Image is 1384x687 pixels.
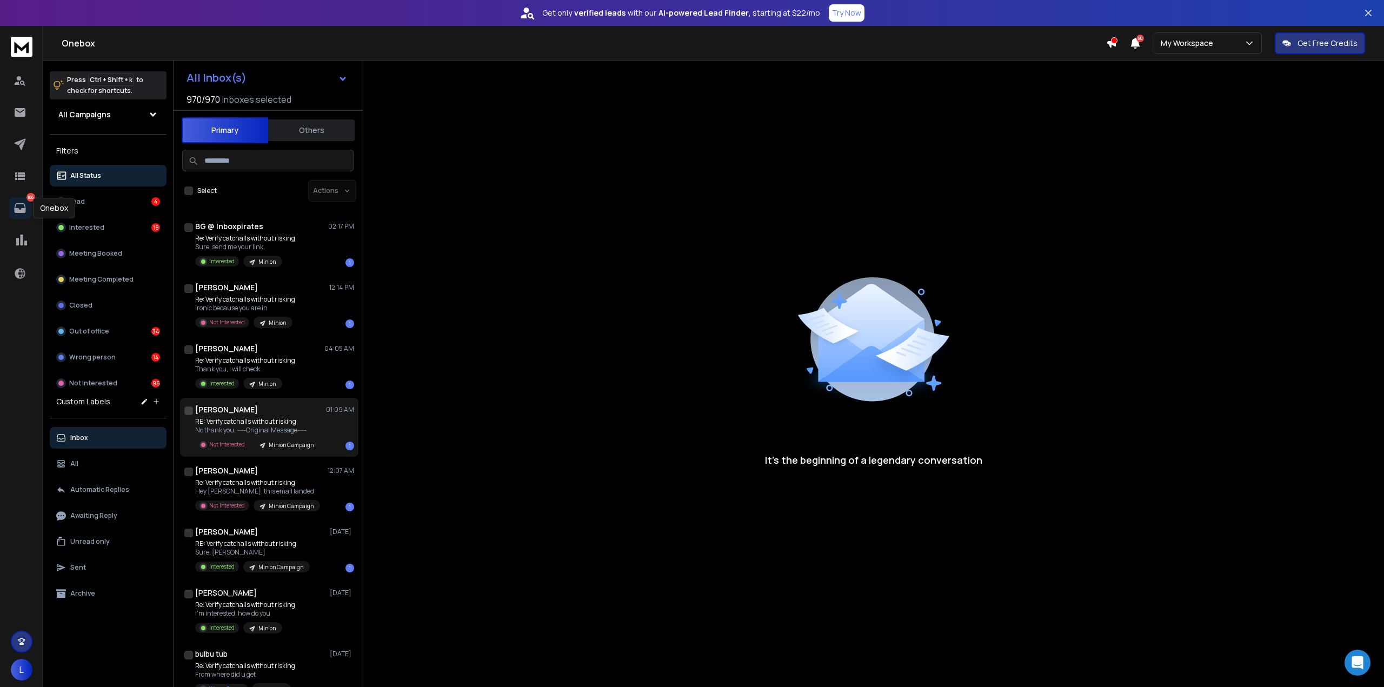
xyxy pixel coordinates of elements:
[56,396,110,407] h3: Custom Labels
[345,442,354,450] div: 1
[324,344,354,353] p: 04:05 AM
[50,479,167,501] button: Automatic Replies
[11,659,32,681] button: L
[70,433,88,442] p: Inbox
[9,197,31,219] a: 166
[70,537,110,546] p: Unread only
[209,441,245,449] p: Not Interested
[69,223,104,232] p: Interested
[195,526,258,537] h1: [PERSON_NAME]
[50,427,167,449] button: Inbox
[187,93,220,106] span: 970 / 970
[50,583,167,604] button: Archive
[50,191,167,212] button: Lead4
[195,404,258,415] h1: [PERSON_NAME]
[195,234,295,243] p: Re: Verify catchalls without risking
[50,321,167,342] button: Out of office34
[195,365,295,373] p: Thank you, I will check
[70,511,117,520] p: Awaiting Reply
[328,466,354,475] p: 12:07 AM
[50,217,167,238] button: Interested19
[209,624,235,632] p: Interested
[195,282,258,293] h1: [PERSON_NAME]
[195,304,295,312] p: ironic because you are in
[62,37,1106,50] h1: Onebox
[182,117,268,143] button: Primary
[330,528,354,536] p: [DATE]
[328,222,354,231] p: 02:17 PM
[70,485,129,494] p: Automatic Replies
[69,301,92,310] p: Closed
[195,539,310,548] p: RE: Verify catchalls without risking
[326,405,354,414] p: 01:09 AM
[829,4,864,22] button: Try Now
[574,8,626,18] strong: verified leads
[69,275,134,284] p: Meeting Completed
[70,459,78,468] p: All
[88,74,134,86] span: Ctrl + Shift + k
[345,319,354,328] div: 1
[1345,650,1370,676] div: Open Intercom Messenger
[222,93,291,106] h3: Inboxes selected
[151,223,160,232] div: 19
[345,258,354,267] div: 1
[195,649,228,659] h1: bulbu tub
[345,564,354,572] div: 1
[50,372,167,394] button: Not Interested95
[69,327,109,336] p: Out of office
[258,624,276,632] p: Minion
[50,243,167,264] button: Meeting Booked
[11,37,32,57] img: logo
[195,588,257,598] h1: [PERSON_NAME]
[765,452,982,468] p: It’s the beginning of a legendary conversation
[195,356,295,365] p: Re: Verify catchalls without risking
[50,505,167,526] button: Awaiting Reply
[209,563,235,571] p: Interested
[269,502,314,510] p: Minion Campaign
[269,441,314,449] p: Minion Campaign
[69,379,117,388] p: Not Interested
[58,109,111,120] h1: All Campaigns
[658,8,750,18] strong: AI-powered Lead Finder,
[195,548,310,557] p: Sure. [PERSON_NAME]
[178,67,356,89] button: All Inbox(s)
[195,670,295,679] p: From where did u get
[197,186,217,195] label: Select
[268,118,355,142] button: Others
[195,662,295,670] p: Re: Verify catchalls without risking
[345,503,354,511] div: 1
[195,487,320,496] p: Hey [PERSON_NAME], this email landed
[209,257,235,265] p: Interested
[151,327,160,336] div: 34
[258,258,276,266] p: Minion
[195,417,320,426] p: RE: Verify catchalls without risking
[1275,32,1365,54] button: Get Free Credits
[542,8,820,18] p: Get only with our starting at $22/mo
[258,380,276,388] p: Minion
[69,249,122,258] p: Meeting Booked
[345,381,354,389] div: 1
[258,563,303,571] p: Minion Campaign
[209,379,235,388] p: Interested
[195,465,258,476] h1: [PERSON_NAME]
[195,295,295,304] p: Re: Verify catchalls without risking
[50,165,167,186] button: All Status
[209,502,245,510] p: Not Interested
[195,243,295,251] p: Sure, send me your link.
[151,353,160,362] div: 14
[1136,35,1144,42] span: 50
[50,143,167,158] h3: Filters
[832,8,861,18] p: Try Now
[151,197,160,206] div: 4
[67,75,143,96] p: Press to check for shortcuts.
[195,609,295,618] p: I'm interested, how do you
[70,171,101,180] p: All Status
[69,197,85,206] p: Lead
[195,478,320,487] p: Re: Verify catchalls without risking
[187,72,247,83] h1: All Inbox(s)
[26,193,35,202] p: 166
[70,589,95,598] p: Archive
[50,557,167,578] button: Sent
